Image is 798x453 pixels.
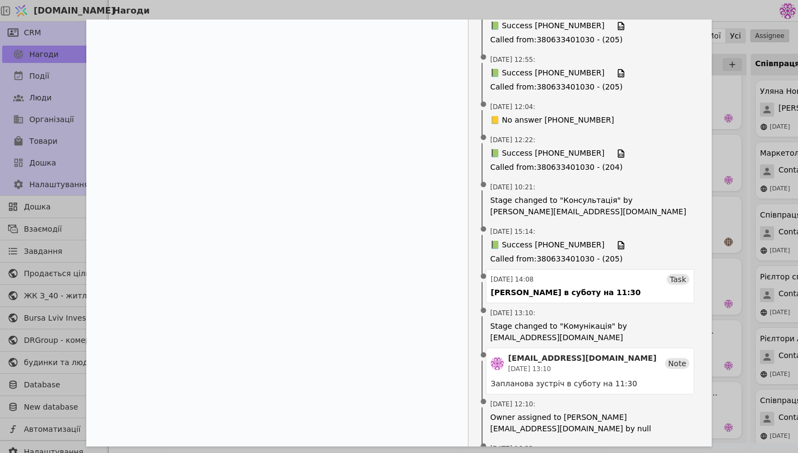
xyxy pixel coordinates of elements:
[508,353,656,364] div: [EMAIL_ADDRESS][DOMAIN_NAME]
[490,321,690,343] span: Stage changed to "Комунікація" by [EMAIL_ADDRESS][DOMAIN_NAME]
[478,44,489,72] span: •
[490,55,535,65] span: [DATE] 12:55 :
[478,124,489,152] span: •
[490,308,535,318] span: [DATE] 13:10 :
[508,364,656,374] div: [DATE] 13:10
[478,216,489,244] span: •
[490,67,604,79] span: 📗 Success [PHONE_NUMBER]
[478,263,489,291] span: •
[491,357,504,370] img: de
[86,20,712,446] div: Add Opportunity
[490,195,690,218] span: Stage changed to "Консультація" by [PERSON_NAME][EMAIL_ADDRESS][DOMAIN_NAME]
[490,148,604,159] span: 📗 Success [PHONE_NUMBER]
[478,297,489,325] span: •
[478,388,489,416] span: •
[490,412,690,435] span: Owner assigned to [PERSON_NAME][EMAIL_ADDRESS][DOMAIN_NAME] by null
[665,358,689,369] div: Note
[490,227,535,237] span: [DATE] 15:14 :
[491,287,641,298] div: [PERSON_NAME] в суботу на 11:30
[490,114,614,126] span: 📒 No answer [PHONE_NUMBER]
[490,162,690,173] span: Called from : 380633401030 - (204)
[491,275,534,284] div: [DATE] 14:08
[490,81,690,93] span: Called from : 380633401030 - (205)
[490,102,535,112] span: [DATE] 12:04 :
[490,34,690,46] span: Called from : 380633401030 - (205)
[490,239,604,251] span: 📗 Success [PHONE_NUMBER]
[490,399,535,409] span: [DATE] 12:10 :
[478,171,489,199] span: •
[490,182,535,192] span: [DATE] 10:21 :
[667,274,689,285] div: Task
[490,253,690,265] span: Called from : 380633401030 - (205)
[490,20,604,32] span: 📗 Success [PHONE_NUMBER]
[491,378,689,390] div: Запланова зустріч в суботу на 11:30
[478,342,489,369] span: •
[490,135,535,145] span: [DATE] 12:22 :
[478,91,489,119] span: •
